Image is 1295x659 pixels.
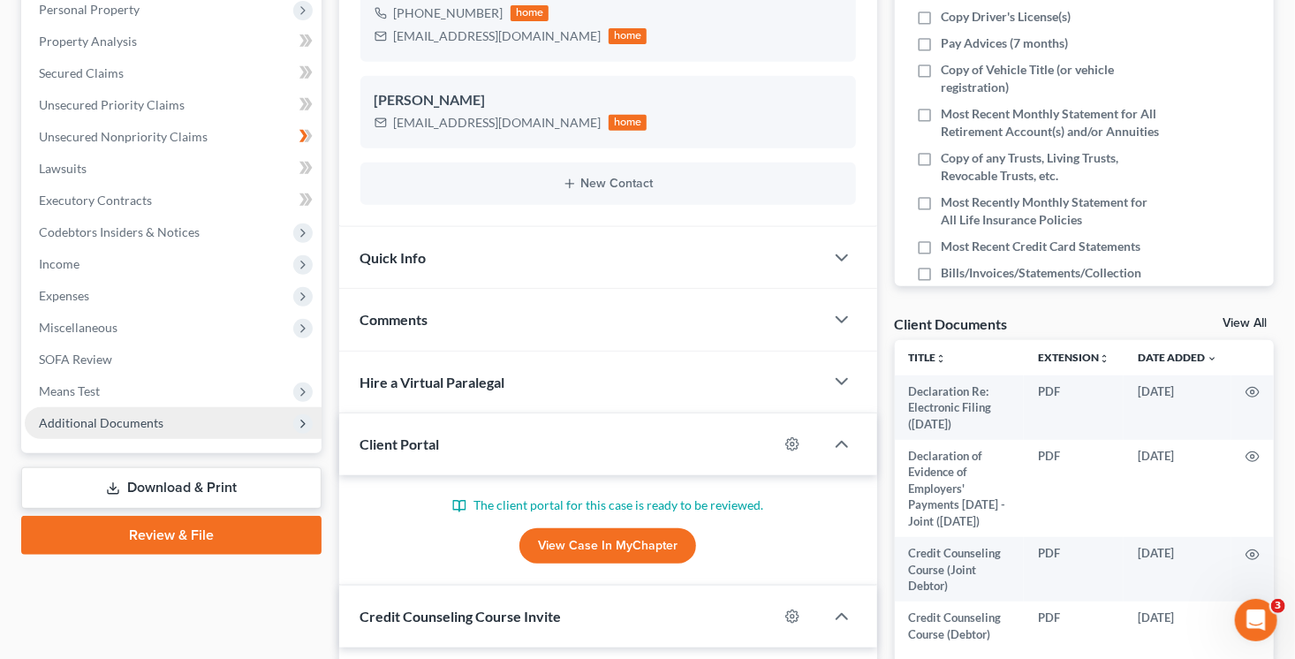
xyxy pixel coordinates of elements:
span: Copy Driver's License(s) [941,8,1071,26]
a: Titleunfold_more [909,351,947,364]
td: Declaration Re: Electronic Filing ([DATE]) [895,375,1024,440]
td: PDF [1024,602,1124,650]
a: Lawsuits [25,153,322,185]
div: [EMAIL_ADDRESS][DOMAIN_NAME] [394,27,602,45]
a: SOFA Review [25,344,322,375]
span: 3 [1271,599,1285,613]
span: Pay Advices (7 months) [941,34,1068,52]
a: Secured Claims [25,57,322,89]
td: Declaration of Evidence of Employers' Payments [DATE] - Joint ([DATE]) [895,440,1024,537]
a: Download & Print [21,467,322,509]
td: [DATE] [1124,602,1231,650]
p: The client portal for this case is ready to be reviewed. [360,496,856,514]
span: Personal Property [39,2,140,17]
td: [DATE] [1124,440,1231,537]
a: Unsecured Nonpriority Claims [25,121,322,153]
div: [PERSON_NAME] [375,90,842,111]
span: Secured Claims [39,65,124,80]
button: New Contact [375,177,842,191]
a: Property Analysis [25,26,322,57]
div: home [609,28,647,44]
span: Miscellaneous [39,320,117,335]
a: Date Added expand_more [1138,351,1217,364]
i: unfold_more [936,353,947,364]
span: Credit Counseling Course Invite [360,608,562,625]
div: home [609,115,647,131]
span: Most Recently Monthly Statement for All Life Insurance Policies [941,193,1164,229]
a: View All [1223,317,1267,329]
span: Most Recent Credit Card Statements [941,238,1140,255]
td: PDF [1024,375,1124,440]
span: Executory Contracts [39,193,152,208]
td: PDF [1024,537,1124,602]
span: Additional Documents [39,415,163,430]
a: Extensionunfold_more [1038,351,1109,364]
td: Credit Counseling Course (Joint Debtor) [895,537,1024,602]
span: Bills/Invoices/Statements/Collection Letters/Creditor Correspondence [941,264,1164,299]
span: SOFA Review [39,352,112,367]
span: Comments [360,311,428,328]
span: Copy of Vehicle Title (or vehicle registration) [941,61,1164,96]
span: Income [39,256,80,271]
span: Property Analysis [39,34,137,49]
a: View Case in MyChapter [519,528,696,564]
i: expand_more [1207,353,1217,364]
span: Copy of any Trusts, Living Trusts, Revocable Trusts, etc. [941,149,1164,185]
span: Means Test [39,383,100,398]
div: [PHONE_NUMBER] [394,4,504,22]
span: Client Portal [360,436,440,452]
i: unfold_more [1099,353,1109,364]
a: Unsecured Priority Claims [25,89,322,121]
a: Review & File [21,516,322,555]
span: Expenses [39,288,89,303]
span: Quick Info [360,249,427,266]
td: PDF [1024,440,1124,537]
span: Unsecured Priority Claims [39,97,185,112]
div: home [511,5,549,21]
div: [EMAIL_ADDRESS][DOMAIN_NAME] [394,114,602,132]
span: Hire a Virtual Paralegal [360,374,505,390]
span: Codebtors Insiders & Notices [39,224,200,239]
td: [DATE] [1124,537,1231,602]
div: Client Documents [895,314,1008,333]
span: Most Recent Monthly Statement for All Retirement Account(s) and/or Annuities [941,105,1164,140]
span: Unsecured Nonpriority Claims [39,129,208,144]
iframe: Intercom live chat [1235,599,1277,641]
td: [DATE] [1124,375,1231,440]
td: Credit Counseling Course (Debtor) [895,602,1024,650]
span: Lawsuits [39,161,87,176]
a: Executory Contracts [25,185,322,216]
